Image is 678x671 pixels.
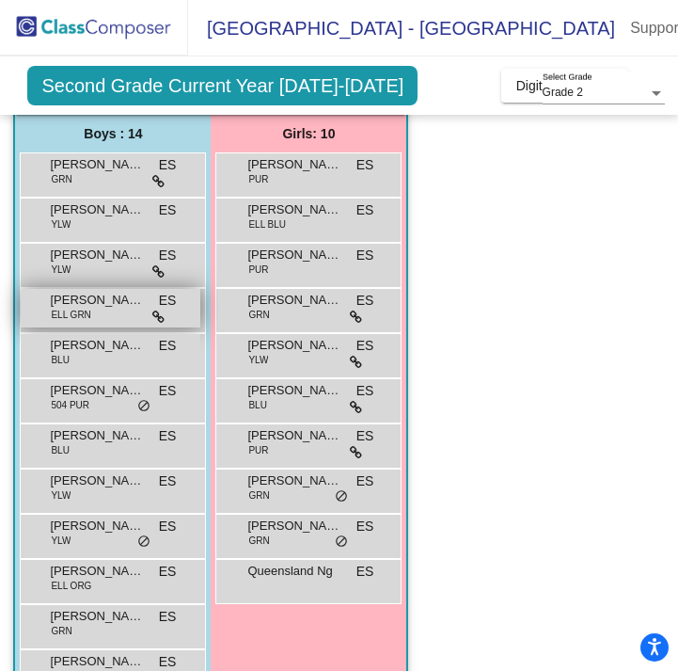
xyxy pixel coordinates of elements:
span: ELL GRN [51,308,90,322]
span: ES [159,155,177,175]
span: [PERSON_NAME] [50,155,144,174]
span: ES [159,336,177,356]
span: ES [159,200,177,220]
span: [PERSON_NAME] [50,426,144,445]
span: [PERSON_NAME] [50,200,144,219]
span: [PERSON_NAME] [247,517,341,535]
span: ES [356,246,374,265]
span: [PERSON_NAME] Smoliarenko [50,291,144,310]
span: do_not_disturb_alt [335,535,348,550]
span: GRN [248,534,269,548]
span: Grade 2 [543,86,583,99]
span: [PERSON_NAME] [50,517,144,535]
span: ELL BLU [248,217,286,232]
span: [PERSON_NAME] [50,381,144,400]
span: [PERSON_NAME] [247,291,341,310]
span: [PERSON_NAME] [247,155,341,174]
span: [PERSON_NAME] [50,652,144,671]
span: Second Grade Current Year [DATE]-[DATE] [27,66,418,105]
span: YLW [248,353,268,367]
span: ES [356,155,374,175]
span: GRN [248,488,269,503]
span: ES [159,291,177,311]
span: do_not_disturb_alt [137,535,150,550]
span: [PERSON_NAME] [247,246,341,264]
span: YLW [51,217,71,232]
span: ES [356,471,374,491]
span: [PERSON_NAME] [50,471,144,490]
div: Girls: 10 [211,115,406,152]
span: PUR [248,443,268,457]
span: ES [356,381,374,401]
button: Digital Data Wall [501,69,628,103]
span: BLU [51,443,69,457]
span: [PERSON_NAME] [247,336,341,355]
span: YLW [51,488,71,503]
span: ES [159,607,177,627]
div: Boys : 14 [15,115,211,152]
span: GRN [51,624,71,638]
span: do_not_disturb_alt [335,489,348,504]
span: ES [356,562,374,582]
span: [PERSON_NAME] [50,562,144,581]
span: Digital Data Wall [516,78,613,93]
span: [PERSON_NAME] [50,607,144,626]
span: [PERSON_NAME] [247,471,341,490]
span: ES [356,336,374,356]
span: BLU [248,398,266,412]
span: ES [356,200,374,220]
span: ES [159,517,177,536]
span: [PERSON_NAME] [50,336,144,355]
span: ELL ORG [51,579,91,593]
span: ES [159,246,177,265]
span: [PERSON_NAME] [247,426,341,445]
span: PUR [248,263,268,277]
span: GRN [248,308,269,322]
span: [PERSON_NAME] [247,200,341,219]
span: PUR [248,172,268,186]
span: ES [356,517,374,536]
span: BLU [51,353,69,367]
span: ES [159,381,177,401]
span: ES [159,471,177,491]
span: YLW [51,534,71,548]
span: do_not_disturb_alt [137,399,150,414]
span: ES [159,562,177,582]
span: GRN [51,172,71,186]
span: ES [159,426,177,446]
span: [GEOGRAPHIC_DATA] - [GEOGRAPHIC_DATA] [188,13,615,43]
span: YLW [51,263,71,277]
span: ES [356,291,374,311]
span: Queensland Ng [247,562,341,581]
span: [PERSON_NAME] [247,381,341,400]
span: ES [356,426,374,446]
span: 504 PUR [51,398,89,412]
span: [PERSON_NAME] [50,246,144,264]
